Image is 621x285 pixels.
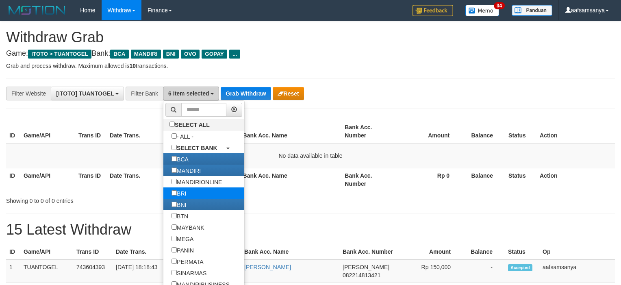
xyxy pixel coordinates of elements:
[240,168,342,191] th: Bank Acc. Name
[110,50,128,59] span: BCA
[6,222,615,238] h1: 15 Latest Withdraw
[20,120,75,143] th: Game/API
[172,270,177,275] input: SINARMAS
[400,259,463,283] td: Rp 150,000
[168,90,209,97] span: 6 item selected
[172,259,177,264] input: PERMATA
[6,244,20,259] th: ID
[463,244,505,259] th: Balance
[6,194,253,205] div: Showing 0 to 0 of 0 entries
[129,63,136,69] strong: 10
[163,87,219,100] button: 6 item selected
[20,244,73,259] th: Game/API
[163,176,230,187] label: MANDIRIONLINE
[6,259,20,283] td: 1
[494,2,505,9] span: 34
[163,222,212,233] label: MAYBANK
[106,120,173,143] th: Date Trans.
[20,259,73,283] td: TUANTOGEL
[508,264,532,271] span: Accepted
[177,145,217,151] b: SELECT BANK
[172,247,177,252] input: PANIN
[163,142,244,153] a: SELECT BANK
[6,87,51,100] div: Filter Website
[6,50,615,58] h4: Game: Bank:
[339,244,400,259] th: Bank Acc. Number
[163,210,196,222] label: BTN
[172,145,177,150] input: SELECT BANK
[113,244,177,259] th: Date Trans.
[273,87,304,100] button: Reset
[202,50,227,59] span: GOPAY
[20,168,75,191] th: Game/API
[113,259,177,283] td: [DATE] 18:18:43
[505,244,539,259] th: Status
[163,233,202,244] label: MEGA
[6,62,615,70] p: Grab and process withdraw. Maximum allowed is transactions.
[539,244,615,259] th: Op
[465,5,499,16] img: Button%20Memo.svg
[172,224,177,230] input: MAYBANK
[75,168,106,191] th: Trans ID
[341,168,396,191] th: Bank Acc. Number
[56,90,114,97] span: [ITOTO] TUANTOGEL
[163,153,197,165] label: BCA
[341,120,396,143] th: Bank Acc. Number
[6,4,68,16] img: MOTION_logo.png
[6,168,20,191] th: ID
[172,202,177,207] input: BNI
[462,120,505,143] th: Balance
[163,267,215,278] label: SINARMAS
[463,259,505,283] td: -
[51,87,124,100] button: [ITOTO] TUANTOGEL
[229,50,240,59] span: ...
[169,122,175,127] input: SELECT ALL
[172,236,177,241] input: MEGA
[28,50,91,59] span: ITOTO > TUANTOGEL
[172,156,177,161] input: BCA
[400,244,463,259] th: Amount
[396,168,462,191] th: Rp 0
[163,199,194,210] label: BNI
[75,120,106,143] th: Trans ID
[396,120,462,143] th: Amount
[539,259,615,283] td: aafsamsanya
[6,120,20,143] th: ID
[181,50,200,59] span: OVO
[512,5,552,16] img: panduan.png
[343,272,380,278] span: Copy 082214813421 to clipboard
[172,213,177,218] input: BTN
[163,119,218,130] label: SELECT ALL
[172,179,177,184] input: MANDIRIONLINE
[106,168,173,191] th: Date Trans.
[172,190,177,196] input: BRI
[163,131,202,142] label: - ALL -
[240,120,342,143] th: Bank Acc. Name
[505,120,536,143] th: Status
[343,264,389,270] span: [PERSON_NAME]
[163,244,202,256] label: PANIN
[505,168,536,191] th: Status
[536,168,615,191] th: Action
[126,87,163,100] div: Filter Bank
[163,256,212,267] label: PERMATA
[172,133,177,139] input: - ALL -
[6,143,615,168] td: No data available in table
[413,5,453,16] img: Feedback.jpg
[241,244,339,259] th: Bank Acc. Name
[73,259,113,283] td: 743604393
[163,187,194,199] label: BRI
[163,165,209,176] label: MANDIRI
[536,120,615,143] th: Action
[131,50,161,59] span: MANDIRI
[163,50,179,59] span: BNI
[6,29,615,46] h1: Withdraw Grab
[73,244,113,259] th: Trans ID
[244,264,291,270] a: [PERSON_NAME]
[462,168,505,191] th: Balance
[172,168,177,173] input: MANDIRI
[221,87,271,100] button: Grab Withdraw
